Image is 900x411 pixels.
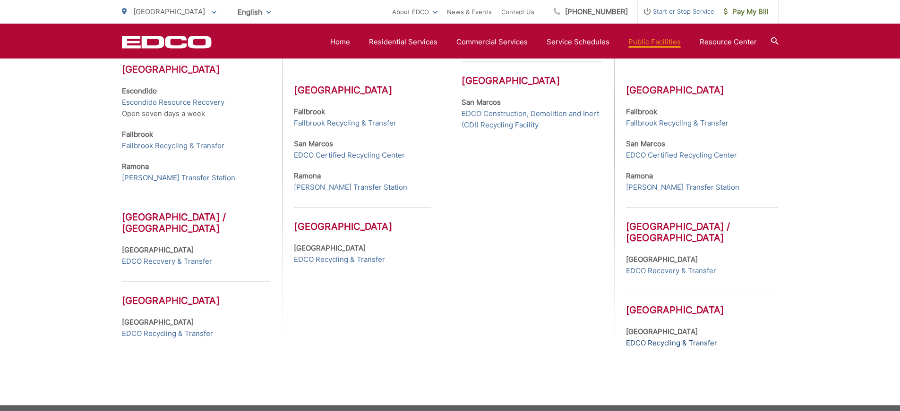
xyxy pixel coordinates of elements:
a: EDCO Recovery & Transfer [122,256,212,267]
a: Home [330,36,350,48]
a: EDCO Certified Recycling Center [294,150,405,161]
p: Open seven days a week [122,85,271,119]
a: Service Schedules [547,36,609,48]
a: [PERSON_NAME] Transfer Station [626,182,739,193]
h3: [GEOGRAPHIC_DATA] [626,71,778,96]
h3: [GEOGRAPHIC_DATA] [122,281,271,306]
a: Commercial Services [456,36,528,48]
strong: Ramona [626,171,653,180]
a: EDCO Recovery & Transfer [626,265,716,277]
a: Fallbrook Recycling & Transfer [122,140,224,151]
a: About EDCO [392,6,437,17]
a: EDCO Recycling & Transfer [122,328,213,339]
a: EDCD logo. Return to the homepage. [122,35,212,49]
strong: [GEOGRAPHIC_DATA] [122,245,194,254]
strong: Fallbrook [294,107,325,116]
strong: Ramona [122,162,149,171]
strong: San Marcos [294,139,333,148]
strong: [GEOGRAPHIC_DATA] [294,243,366,252]
a: Residential Services [369,36,437,48]
a: EDCO Recycling & Transfer [294,254,385,265]
a: Fallbrook Recycling & Transfer [294,117,396,129]
strong: [GEOGRAPHIC_DATA] [626,255,698,264]
h3: [GEOGRAPHIC_DATA] [626,291,778,316]
strong: Escondido [122,86,157,95]
a: Escondido Resource Recovery [122,97,224,108]
strong: Fallbrook [122,130,153,139]
a: Resource Center [700,36,757,48]
h3: [GEOGRAPHIC_DATA] [462,61,602,86]
h3: [GEOGRAPHIC_DATA] [294,207,431,232]
h3: [GEOGRAPHIC_DATA] [294,71,431,96]
span: [GEOGRAPHIC_DATA] [133,7,205,16]
h3: [GEOGRAPHIC_DATA] / [GEOGRAPHIC_DATA] [122,198,271,234]
h3: [GEOGRAPHIC_DATA] / [GEOGRAPHIC_DATA] [626,207,778,243]
span: English [231,4,278,20]
span: Pay My Bill [724,6,769,17]
strong: Ramona [294,171,321,180]
a: [PERSON_NAME] Transfer Station [122,172,235,184]
a: EDCO Recycling & Transfer [626,337,717,349]
a: Fallbrook Recycling & Transfer [626,117,729,129]
a: EDCO Certified Recycling Center [626,150,737,161]
strong: San Marcos [626,139,665,148]
a: Public Facilities [628,36,681,48]
strong: Fallbrook [626,107,657,116]
strong: [GEOGRAPHIC_DATA] [122,318,194,327]
strong: [GEOGRAPHIC_DATA] [626,327,698,336]
h3: [GEOGRAPHIC_DATA] [122,50,271,75]
a: EDCO Construction, Demolition and Inert (CDI) Recycling Facility [462,108,602,131]
strong: San Marcos [462,98,501,107]
a: Contact Us [501,6,534,17]
a: [PERSON_NAME] Transfer Station [294,182,407,193]
a: News & Events [447,6,492,17]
